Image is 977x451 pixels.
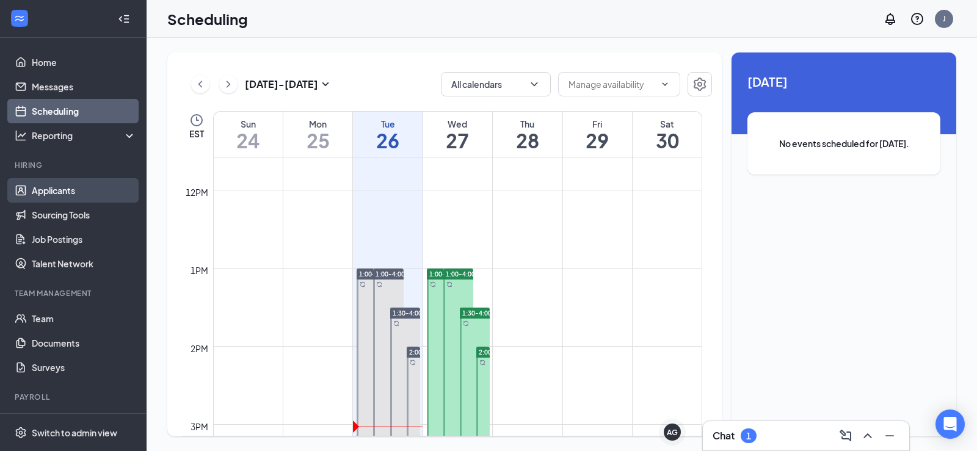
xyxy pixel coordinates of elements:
[393,320,399,327] svg: Sync
[183,186,211,199] div: 12pm
[32,251,136,276] a: Talent Network
[688,72,712,96] button: Settings
[410,359,416,366] svg: Sync
[423,118,492,130] div: Wed
[692,77,707,92] svg: Settings
[353,130,422,151] h1: 26
[245,78,318,91] h3: [DATE] - [DATE]
[359,270,399,278] span: 1:00-4:00 PM
[283,118,352,130] div: Mon
[446,281,452,287] svg: Sync
[462,309,502,317] span: 1:30-4:00 PM
[32,427,117,439] div: Switch to admin view
[860,428,875,443] svg: ChevronUp
[880,426,899,446] button: Minimize
[568,78,655,91] input: Manage availability
[882,428,897,443] svg: Minimize
[563,112,632,157] a: August 29, 2025
[353,112,422,157] a: August 26, 2025
[15,427,27,439] svg: Settings
[667,427,678,438] div: AG
[189,128,204,140] span: EST
[423,112,492,157] a: August 27, 2025
[713,429,735,442] h3: Chat
[188,342,211,355] div: 2pm
[493,118,562,130] div: Thu
[32,331,136,355] a: Documents
[191,75,209,93] button: ChevronLeft
[772,137,916,150] span: No events scheduled for [DATE].
[32,129,137,142] div: Reporting
[376,281,382,287] svg: Sync
[32,306,136,331] a: Team
[32,355,136,380] a: Surveys
[409,348,449,356] span: 2:00-4:00 PM
[563,118,632,130] div: Fri
[32,50,136,74] a: Home
[360,281,366,287] svg: Sync
[493,112,562,157] a: August 28, 2025
[118,13,130,25] svg: Collapse
[15,160,134,170] div: Hiring
[430,281,436,287] svg: Sync
[746,431,751,441] div: 1
[393,309,432,317] span: 1:30-4:00 PM
[194,77,206,92] svg: ChevronLeft
[633,130,702,151] h1: 30
[188,264,211,277] div: 1pm
[32,178,136,203] a: Applicants
[376,270,415,278] span: 1:00-4:00 PM
[15,288,134,298] div: Team Management
[167,9,248,29] h1: Scheduling
[32,99,136,123] a: Scheduling
[353,118,422,130] div: Tue
[13,12,26,24] svg: WorkstreamLogo
[423,130,492,151] h1: 27
[222,77,234,92] svg: ChevronRight
[633,118,702,130] div: Sat
[283,130,352,151] h1: 25
[446,270,485,278] span: 1:00-4:00 PM
[214,130,283,151] h1: 24
[32,227,136,251] a: Job Postings
[660,79,670,89] svg: ChevronDown
[633,112,702,157] a: August 30, 2025
[858,426,877,446] button: ChevronUp
[214,118,283,130] div: Sun
[528,78,540,90] svg: ChevronDown
[441,72,551,96] button: All calendarsChevronDown
[563,130,632,151] h1: 29
[747,72,940,91] span: [DATE]
[883,12,898,26] svg: Notifications
[935,410,965,439] div: Open Intercom Messenger
[189,113,204,128] svg: Clock
[463,320,469,327] svg: Sync
[283,112,352,157] a: August 25, 2025
[219,75,238,93] button: ChevronRight
[214,112,283,157] a: August 24, 2025
[493,130,562,151] h1: 28
[429,270,469,278] span: 1:00-4:00 PM
[943,13,946,24] div: J
[910,12,924,26] svg: QuestionInfo
[479,359,485,366] svg: Sync
[32,74,136,99] a: Messages
[32,410,136,435] a: PayrollCrown
[15,392,134,402] div: Payroll
[838,428,853,443] svg: ComposeMessage
[836,426,855,446] button: ComposeMessage
[32,203,136,227] a: Sourcing Tools
[318,77,333,92] svg: SmallChevronDown
[479,348,518,356] span: 2:00-4:00 PM
[15,129,27,142] svg: Analysis
[188,420,211,433] div: 3pm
